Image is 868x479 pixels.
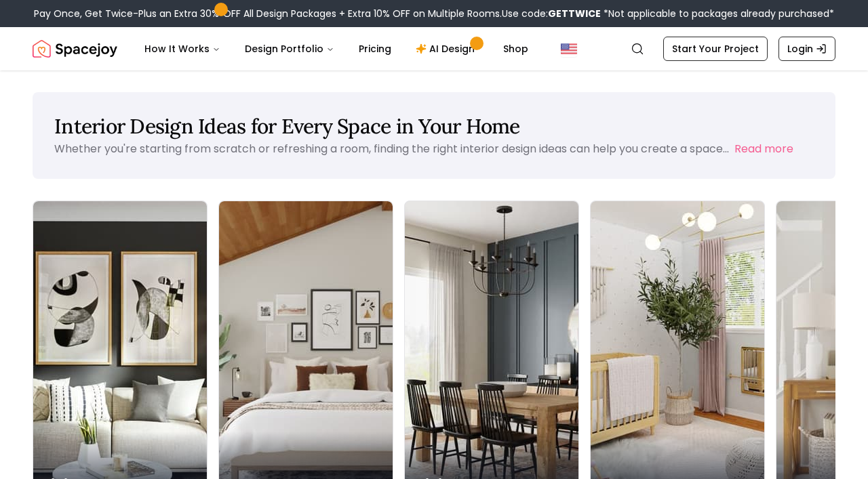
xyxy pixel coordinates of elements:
[348,35,402,62] a: Pricing
[54,114,814,138] h1: Interior Design Ideas for Every Space in Your Home
[234,35,345,62] button: Design Portfolio
[663,37,768,61] a: Start Your Project
[561,41,577,57] img: United States
[601,7,834,20] span: *Not applicable to packages already purchased*
[405,35,490,62] a: AI Design
[33,35,117,62] img: Spacejoy Logo
[34,7,834,20] div: Pay Once, Get Twice-Plus an Extra 30% OFF All Design Packages + Extra 10% OFF on Multiple Rooms.
[134,35,539,62] nav: Main
[492,35,539,62] a: Shop
[778,37,835,61] a: Login
[54,141,729,157] p: Whether you're starting from scratch or refreshing a room, finding the right interior design idea...
[502,7,601,20] span: Use code:
[548,7,601,20] b: GETTWICE
[134,35,231,62] button: How It Works
[33,27,835,70] nav: Global
[33,35,117,62] a: Spacejoy
[734,141,793,157] button: Read more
